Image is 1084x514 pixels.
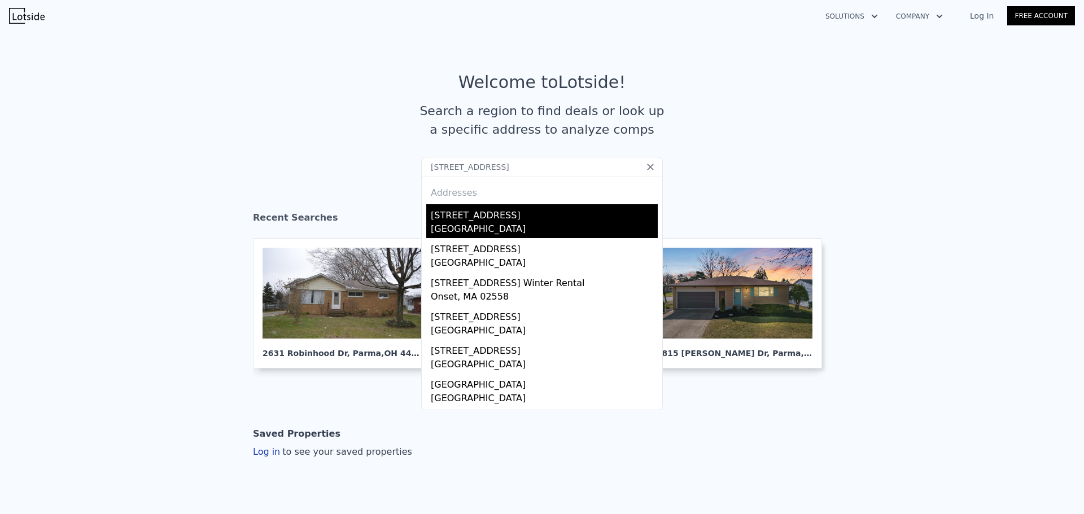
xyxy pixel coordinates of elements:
[431,324,658,340] div: [GEOGRAPHIC_DATA]
[431,290,658,306] div: Onset, MA 02558
[253,238,443,368] a: 2631 Robinhood Dr, Parma,OH 44134
[426,177,658,204] div: Addresses
[816,6,887,27] button: Solutions
[431,340,658,358] div: [STREET_ADDRESS]
[431,272,658,290] div: [STREET_ADDRESS] Winter Rental
[421,157,663,177] input: Search an address or region...
[416,102,668,139] div: Search a region to find deals or look up a specific address to analyze comps
[1007,6,1075,25] a: Free Account
[431,204,658,222] div: [STREET_ADDRESS]
[801,349,848,358] span: , OH 44130
[280,446,412,457] span: to see your saved properties
[381,349,428,358] span: , OH 44134
[431,238,658,256] div: [STREET_ADDRESS]
[641,238,831,368] a: 10815 [PERSON_NAME] Dr, Parma,OH 44130
[431,256,658,272] div: [GEOGRAPHIC_DATA]
[431,392,658,407] div: [GEOGRAPHIC_DATA]
[431,306,658,324] div: [STREET_ADDRESS]
[651,339,812,359] div: 10815 [PERSON_NAME] Dr , Parma
[263,339,424,359] div: 2631 Robinhood Dr , Parma
[956,10,1007,21] a: Log In
[431,374,658,392] div: [GEOGRAPHIC_DATA]
[887,6,952,27] button: Company
[458,72,626,93] div: Welcome to Lotside !
[253,202,831,238] div: Recent Searches
[431,222,658,238] div: [GEOGRAPHIC_DATA]
[431,407,658,425] div: [GEOGRAPHIC_DATA]
[253,423,340,445] div: Saved Properties
[9,8,45,24] img: Lotside
[431,358,658,374] div: [GEOGRAPHIC_DATA]
[253,445,412,459] div: Log in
